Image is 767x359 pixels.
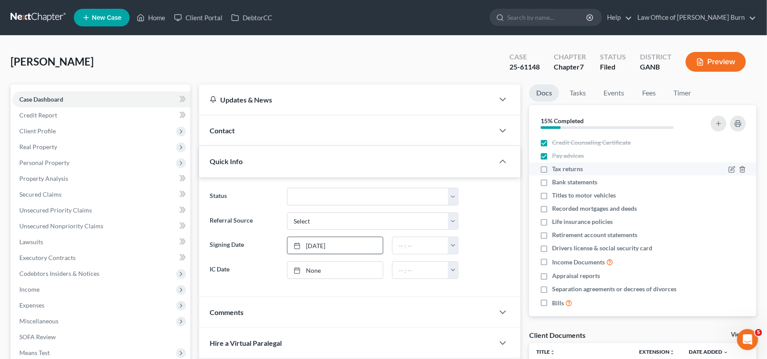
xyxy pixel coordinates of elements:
[19,95,63,103] span: Case Dashboard
[552,138,631,147] span: Credit Counseling Certificate
[205,237,283,254] label: Signing Date
[12,329,190,345] a: SOFA Review
[552,165,583,173] span: Tax returns
[227,10,276,26] a: DebtorCC
[554,62,586,72] div: Chapter
[12,107,190,123] a: Credit Report
[639,348,675,355] a: Extensionunfold_more
[19,143,57,150] span: Real Property
[737,329,758,350] iframe: Intercom live chat
[552,271,600,280] span: Appraisal reports
[686,52,746,72] button: Preview
[12,234,190,250] a: Lawsuits
[12,250,190,266] a: Executory Contracts
[170,10,227,26] a: Client Portal
[563,84,593,102] a: Tasks
[580,62,584,71] span: 7
[19,270,99,277] span: Codebtors Insiders & Notices
[210,126,235,135] span: Contact
[19,238,43,245] span: Lawsuits
[19,333,56,341] span: SOFA Review
[689,348,728,355] a: Date Added expand_more
[552,191,616,200] span: Titles to motor vehicles
[19,206,92,214] span: Unsecured Priority Claims
[210,157,243,165] span: Quick Info
[552,204,637,213] span: Recorded mortgages and deeds
[393,237,448,254] input: -- : --
[12,202,190,218] a: Unsecured Priority Claims
[205,212,283,230] label: Referral Source
[723,350,728,355] i: expand_more
[600,52,626,62] div: Status
[603,10,632,26] a: Help
[552,231,637,239] span: Retirement account statements
[393,262,448,278] input: -- : --
[19,127,56,135] span: Client Profile
[552,151,584,160] span: Pay advices
[529,84,559,102] a: Docs
[11,55,94,68] span: [PERSON_NAME]
[19,317,58,325] span: Miscellaneous
[12,92,190,107] a: Case Dashboard
[12,171,190,187] a: Property Analysis
[19,175,68,182] span: Property Analysis
[536,348,555,355] a: Titleunfold_more
[205,188,283,205] label: Status
[509,62,540,72] div: 25-61148
[552,178,597,187] span: Bank statements
[596,84,631,102] a: Events
[554,52,586,62] div: Chapter
[640,62,672,72] div: GANB
[210,339,282,347] span: Hire a Virtual Paralegal
[552,285,676,293] span: Separation agreements or decrees of divorces
[210,95,483,104] div: Updates & News
[19,111,57,119] span: Credit Report
[552,217,613,226] span: Life insurance policies
[19,349,50,356] span: Means Test
[541,117,584,125] strong: 15% Completed
[509,52,540,62] div: Case
[552,258,605,267] span: Income Documents
[19,254,76,261] span: Executory Contracts
[210,308,244,316] span: Comments
[19,190,62,198] span: Secured Claims
[640,52,672,62] div: District
[552,244,652,253] span: Drivers license & social security card
[635,84,663,102] a: Fees
[205,261,283,279] label: IC Date
[731,332,753,338] a: View All
[507,9,588,26] input: Search by name...
[550,350,555,355] i: unfold_more
[669,350,675,355] i: unfold_more
[287,237,383,254] a: [DATE]
[633,10,756,26] a: Law Office of [PERSON_NAME] Burn
[666,84,698,102] a: Timer
[529,330,585,340] div: Client Documents
[19,222,103,230] span: Unsecured Nonpriority Claims
[12,218,190,234] a: Unsecured Nonpriority Claims
[19,301,44,309] span: Expenses
[755,329,762,336] span: 5
[92,15,121,21] span: New Case
[12,187,190,202] a: Secured Claims
[287,262,383,278] a: None
[132,10,170,26] a: Home
[552,299,564,308] span: Bills
[600,62,626,72] div: Filed
[19,159,69,166] span: Personal Property
[19,286,40,293] span: Income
